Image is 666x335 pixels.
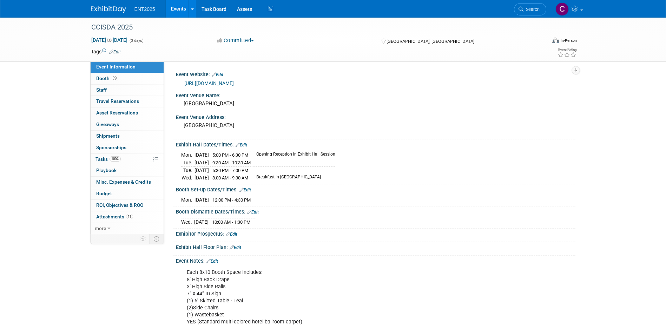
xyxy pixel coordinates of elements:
[212,197,251,203] span: 12:00 PM - 4:30 PM
[91,131,164,142] a: Shipments
[230,245,241,250] a: Edit
[558,48,576,52] div: Event Rating
[194,174,209,182] td: [DATE]
[176,184,575,193] div: Booth Set-up Dates/Times:
[111,75,118,81] span: Booth not reserved yet
[176,229,575,238] div: Exhibitor Prospectus:
[96,64,136,70] span: Event Information
[96,214,133,219] span: Attachments
[96,191,112,196] span: Budget
[247,210,259,215] a: Edit
[91,142,164,153] a: Sponsorships
[109,50,121,54] a: Edit
[96,110,138,116] span: Asset Reservations
[226,232,237,237] a: Edit
[194,196,209,204] td: [DATE]
[149,234,164,243] td: Toggle Event Tabs
[91,119,164,130] a: Giveaways
[91,200,164,211] a: ROI, Objectives & ROO
[91,96,164,107] a: Travel Reservations
[91,61,164,73] a: Event Information
[91,177,164,188] a: Misc. Expenses & Credits
[137,234,150,243] td: Personalize Event Tab Strip
[96,75,118,81] span: Booth
[184,80,234,86] a: [URL][DOMAIN_NAME]
[176,69,575,78] div: Event Website:
[91,165,164,176] a: Playbook
[236,143,247,147] a: Edit
[212,219,250,225] span: 10:00 AM - 1:30 PM
[176,90,575,99] div: Event Venue Name:
[91,188,164,199] a: Budget
[91,73,164,84] a: Booth
[181,159,194,167] td: Tue.
[91,154,164,165] a: Tasks100%
[176,206,575,216] div: Booth Dismantle Dates/Times:
[126,214,133,219] span: 11
[176,112,575,121] div: Event Venue Address:
[505,37,577,47] div: Event Format
[212,175,248,180] span: 8:00 AM - 9:30 AM
[176,242,575,251] div: Exhibit Hall Floor Plan:
[523,7,540,12] span: Search
[91,48,121,55] td: Tags
[181,218,194,226] td: Wed.
[181,174,194,182] td: Wed.
[96,145,126,150] span: Sponsorships
[110,156,121,162] span: 100%
[194,218,209,226] td: [DATE]
[194,151,209,159] td: [DATE]
[96,179,151,185] span: Misc. Expenses & Credits
[91,37,128,43] span: [DATE] [DATE]
[89,21,536,34] div: CCISDA 2025
[96,202,143,208] span: ROI, Objectives & ROO
[181,151,194,159] td: Mon.
[95,225,106,231] span: more
[555,2,569,16] img: Colleen Mueller
[252,174,335,182] td: Breakfast in [GEOGRAPHIC_DATA]
[560,38,577,43] div: In-Person
[212,160,251,165] span: 9:30 AM - 10:30 AM
[215,37,257,44] button: Committed
[212,168,248,173] span: 5:30 PM - 7:00 PM
[106,37,113,43] span: to
[212,72,223,77] a: Edit
[96,133,120,139] span: Shipments
[181,98,570,109] div: [GEOGRAPHIC_DATA]
[91,85,164,96] a: Staff
[552,38,559,43] img: Format-Inperson.png
[176,139,575,149] div: Exhibit Hall Dates/Times:
[91,211,164,223] a: Attachments11
[181,196,194,204] td: Mon.
[91,223,164,234] a: more
[96,121,119,127] span: Giveaways
[212,152,248,158] span: 5:00 PM - 6:30 PM
[181,166,194,174] td: Tue.
[96,98,139,104] span: Travel Reservations
[252,151,335,159] td: Opening Reception in Exhibit Hall Session
[239,188,251,192] a: Edit
[91,107,164,119] a: Asset Reservations
[387,39,474,44] span: [GEOGRAPHIC_DATA], [GEOGRAPHIC_DATA]
[206,259,218,264] a: Edit
[96,87,107,93] span: Staff
[91,6,126,13] img: ExhibitDay
[96,167,117,173] span: Playbook
[194,159,209,167] td: [DATE]
[129,38,144,43] span: (3 days)
[184,122,335,129] pre: [GEOGRAPHIC_DATA]
[514,3,546,15] a: Search
[176,256,575,265] div: Event Notes:
[134,6,155,12] span: ENT2025
[95,156,121,162] span: Tasks
[194,166,209,174] td: [DATE]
